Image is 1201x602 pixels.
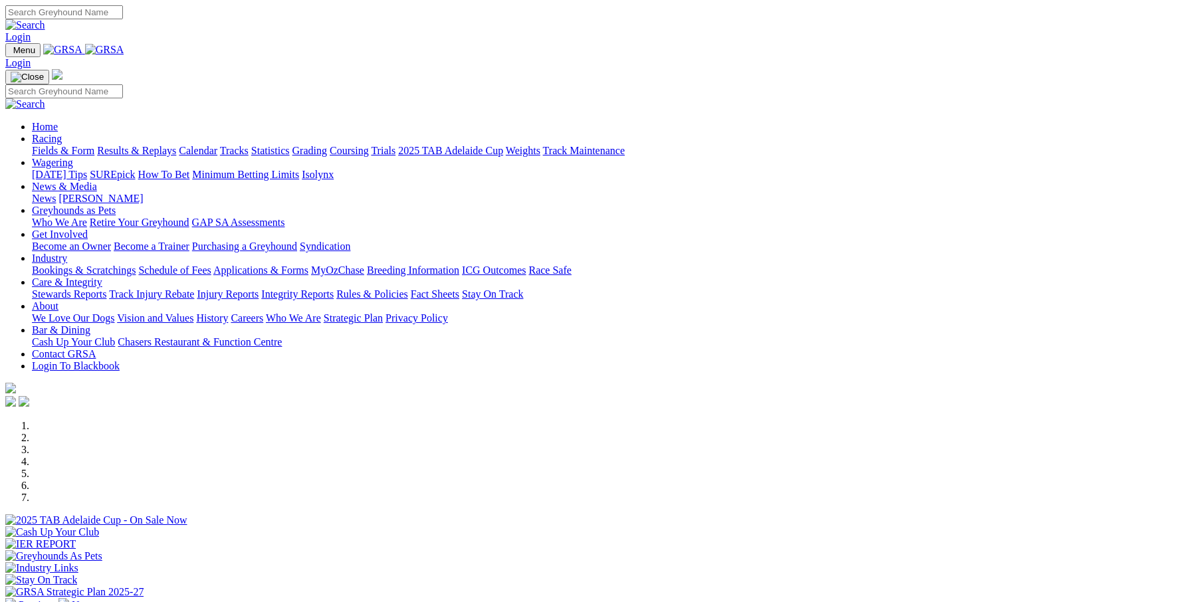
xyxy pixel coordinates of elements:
a: Integrity Reports [261,288,334,300]
a: Breeding Information [367,264,459,276]
a: [PERSON_NAME] [58,193,143,204]
div: About [32,312,1196,324]
a: Greyhounds as Pets [32,205,116,216]
a: SUREpick [90,169,135,180]
a: Stay On Track [462,288,523,300]
a: Privacy Policy [385,312,448,324]
a: [DATE] Tips [32,169,87,180]
a: Track Injury Rebate [109,288,194,300]
a: Retire Your Greyhound [90,217,189,228]
img: GRSA [85,44,124,56]
a: Login To Blackbook [32,360,120,371]
a: Results & Replays [97,145,176,156]
img: IER REPORT [5,538,76,550]
a: How To Bet [138,169,190,180]
input: Search [5,84,123,98]
a: Racing [32,133,62,144]
a: About [32,300,58,312]
a: News & Media [32,181,97,192]
a: Track Maintenance [543,145,625,156]
a: Weights [506,145,540,156]
a: Chasers Restaurant & Function Centre [118,336,282,348]
img: GRSA Strategic Plan 2025-27 [5,586,144,598]
a: Industry [32,252,67,264]
a: Who We Are [32,217,87,228]
div: Industry [32,264,1196,276]
a: Cash Up Your Club [32,336,115,348]
a: Vision and Values [117,312,193,324]
a: Rules & Policies [336,288,408,300]
img: Search [5,98,45,110]
a: MyOzChase [311,264,364,276]
a: Strategic Plan [324,312,383,324]
a: Applications & Forms [213,264,308,276]
a: Get Involved [32,229,88,240]
a: Login [5,57,31,68]
div: Wagering [32,169,1196,181]
div: Bar & Dining [32,336,1196,348]
img: Greyhounds As Pets [5,550,102,562]
a: Wagering [32,157,73,168]
a: Login [5,31,31,43]
img: Cash Up Your Club [5,526,99,538]
a: Become an Owner [32,241,111,252]
img: twitter.svg [19,396,29,407]
img: logo-grsa-white.png [52,69,62,80]
a: 2025 TAB Adelaide Cup [398,145,503,156]
a: Grading [292,145,327,156]
a: Bookings & Scratchings [32,264,136,276]
img: Industry Links [5,562,78,574]
a: Injury Reports [197,288,259,300]
button: Toggle navigation [5,70,49,84]
a: History [196,312,228,324]
img: GRSA [43,44,82,56]
span: Menu [13,45,35,55]
img: Search [5,19,45,31]
a: Bar & Dining [32,324,90,336]
a: Become a Trainer [114,241,189,252]
a: Minimum Betting Limits [192,169,299,180]
a: Who We Are [266,312,321,324]
div: Racing [32,145,1196,157]
a: Coursing [330,145,369,156]
img: 2025 TAB Adelaide Cup - On Sale Now [5,514,187,526]
div: News & Media [32,193,1196,205]
a: Fact Sheets [411,288,459,300]
a: Stewards Reports [32,288,106,300]
img: facebook.svg [5,396,16,407]
a: News [32,193,56,204]
a: Schedule of Fees [138,264,211,276]
a: ICG Outcomes [462,264,526,276]
a: Trials [371,145,395,156]
button: Toggle navigation [5,43,41,57]
a: Contact GRSA [32,348,96,359]
img: logo-grsa-white.png [5,383,16,393]
a: Care & Integrity [32,276,102,288]
a: Purchasing a Greyhound [192,241,297,252]
a: We Love Our Dogs [32,312,114,324]
a: Syndication [300,241,350,252]
a: Race Safe [528,264,571,276]
div: Get Involved [32,241,1196,252]
a: Careers [231,312,263,324]
a: GAP SA Assessments [192,217,285,228]
input: Search [5,5,123,19]
a: Tracks [220,145,249,156]
a: Statistics [251,145,290,156]
a: Home [32,121,58,132]
a: Isolynx [302,169,334,180]
div: Care & Integrity [32,288,1196,300]
img: Close [11,72,44,82]
div: Greyhounds as Pets [32,217,1196,229]
a: Fields & Form [32,145,94,156]
img: Stay On Track [5,574,77,586]
a: Calendar [179,145,217,156]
